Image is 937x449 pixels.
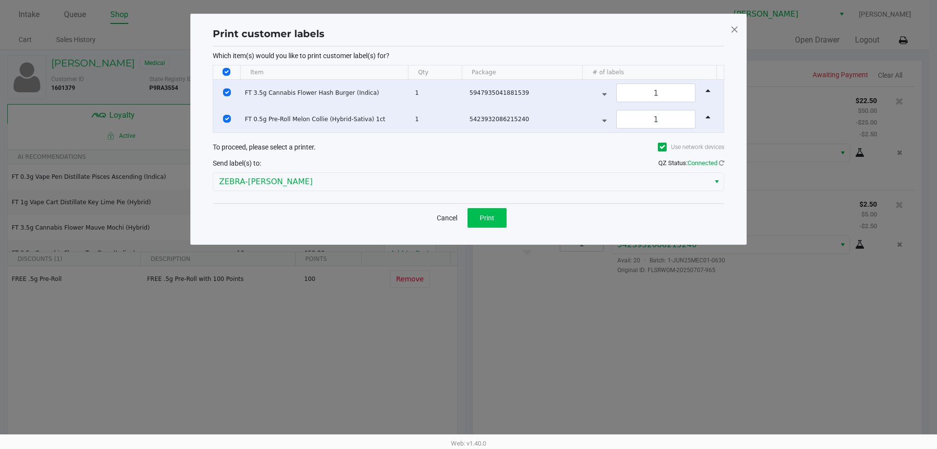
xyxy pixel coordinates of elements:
[213,51,724,60] p: Which item(s) would you like to print customer label(s) for?
[451,440,486,447] span: Web: v1.40.0
[213,159,261,167] span: Send label(s) to:
[219,176,704,188] span: ZEBRA-[PERSON_NAME]
[465,106,588,132] td: 5423932086215240
[213,143,316,151] span: To proceed, please select a printer.
[408,65,462,80] th: Qty
[430,208,464,228] button: Cancel
[410,80,465,106] td: 1
[410,106,465,132] td: 1
[213,65,724,132] div: Data table
[658,159,724,167] span: QZ Status:
[213,26,325,41] h1: Print customer labels
[223,88,231,96] input: Select Row
[480,214,494,222] span: Print
[658,143,724,151] label: Use network devices
[462,65,582,80] th: Package
[241,80,411,106] td: FT 3.5g Cannabis Flower Hash Burger (Indica)
[582,65,716,80] th: # of labels
[241,106,411,132] td: FT 0.5g Pre-Roll Melon Collie (Hybrid-Sativa) 1ct
[223,68,230,76] input: Select All Rows
[465,80,588,106] td: 5947935041881539
[223,115,231,123] input: Select Row
[240,65,408,80] th: Item
[688,159,717,167] span: Connected
[468,208,507,228] button: Print
[710,173,724,191] button: Select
